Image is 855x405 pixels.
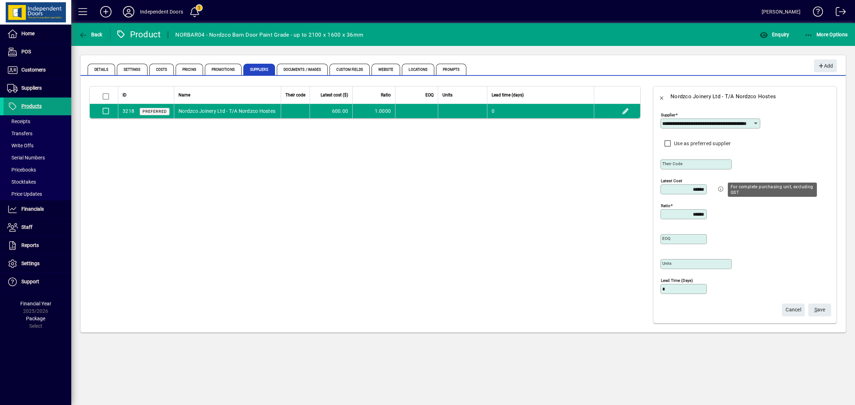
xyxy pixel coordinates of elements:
[661,203,670,208] mat-label: Ratio
[149,64,174,75] span: Costs
[26,316,45,321] span: Package
[7,131,32,136] span: Transfers
[285,91,305,99] span: Their code
[4,237,71,254] a: Reports
[402,64,434,75] span: Locations
[830,1,846,25] a: Logout
[4,79,71,97] a: Suppliers
[7,167,36,173] span: Pricebooks
[123,91,126,99] span: ID
[818,60,833,72] span: Add
[174,104,281,118] td: Nordzco Joinery Ltd - T/A Nordzco Hostes
[330,64,369,75] span: Custom Fields
[20,301,51,306] span: Financial Year
[808,1,823,25] a: Knowledge Base
[4,127,71,140] a: Transfers
[661,112,675,117] mat-label: Supplier
[670,91,776,102] div: Nordzco Joinery Ltd - T/A Nordzco Hostes
[7,191,42,197] span: Price Updates
[116,29,161,40] div: Product
[673,140,731,147] label: Use as preferred supplier
[310,104,352,118] td: 600.00
[492,91,524,99] span: Lead time (days)
[808,304,831,316] button: Save
[321,91,348,99] span: Latest cost ($)
[21,261,40,266] span: Settings
[117,64,147,75] span: Settings
[21,85,42,91] span: Suppliers
[436,64,466,75] span: Prompts
[653,88,670,105] button: Back
[425,91,434,99] span: EOQ
[117,5,140,18] button: Profile
[804,32,848,37] span: More Options
[77,28,104,41] button: Back
[760,32,789,37] span: Enquiry
[662,261,672,266] mat-label: Units
[7,155,45,161] span: Serial Numbers
[4,200,71,218] a: Financials
[21,31,35,36] span: Home
[21,242,39,248] span: Reports
[142,109,167,114] span: Preferred
[4,152,71,164] a: Serial Numbers
[662,161,683,166] mat-label: Their code
[4,164,71,176] a: Pricebooks
[4,140,71,152] a: Write Offs
[662,236,670,241] mat-label: EOQ
[21,279,39,284] span: Support
[71,28,110,41] app-page-header-button: Back
[372,64,400,75] span: Website
[814,304,825,316] span: ave
[4,188,71,200] a: Price Updates
[176,64,203,75] span: Pricing
[277,64,328,75] span: Documents / Images
[21,103,42,109] span: Products
[123,107,134,115] div: 3218
[803,28,850,41] button: More Options
[4,43,71,61] a: POS
[178,91,190,99] span: Name
[442,91,452,99] span: Units
[4,25,71,43] a: Home
[21,67,46,73] span: Customers
[4,219,71,236] a: Staff
[88,64,115,75] span: Details
[140,6,183,17] div: Independent Doors
[7,119,30,124] span: Receipts
[79,32,103,37] span: Back
[786,304,801,316] span: Cancel
[758,28,791,41] button: Enquiry
[243,64,275,75] span: Suppliers
[782,304,805,316] button: Cancel
[21,49,31,54] span: POS
[728,183,817,197] div: For complete purchasing unit, excluding GST
[814,307,817,312] span: S
[4,61,71,79] a: Customers
[762,6,800,17] div: [PERSON_NAME]
[4,115,71,127] a: Receipts
[21,206,44,212] span: Financials
[352,104,395,118] td: 1.0000
[21,224,32,230] span: Staff
[661,178,682,183] mat-label: Latest cost
[487,104,594,118] td: 0
[661,278,693,283] mat-label: Lead time (days)
[7,179,36,185] span: Stocktakes
[175,29,363,41] div: NORBAR04 - Nordzco Barn Door Paint Grade - up to 2100 x 1600 x 36mm
[381,91,391,99] span: Ratio
[205,64,242,75] span: Promotions
[4,255,71,273] a: Settings
[4,273,71,291] a: Support
[4,176,71,188] a: Stocktakes
[7,143,33,148] span: Write Offs
[814,59,837,72] button: Add
[94,5,117,18] button: Add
